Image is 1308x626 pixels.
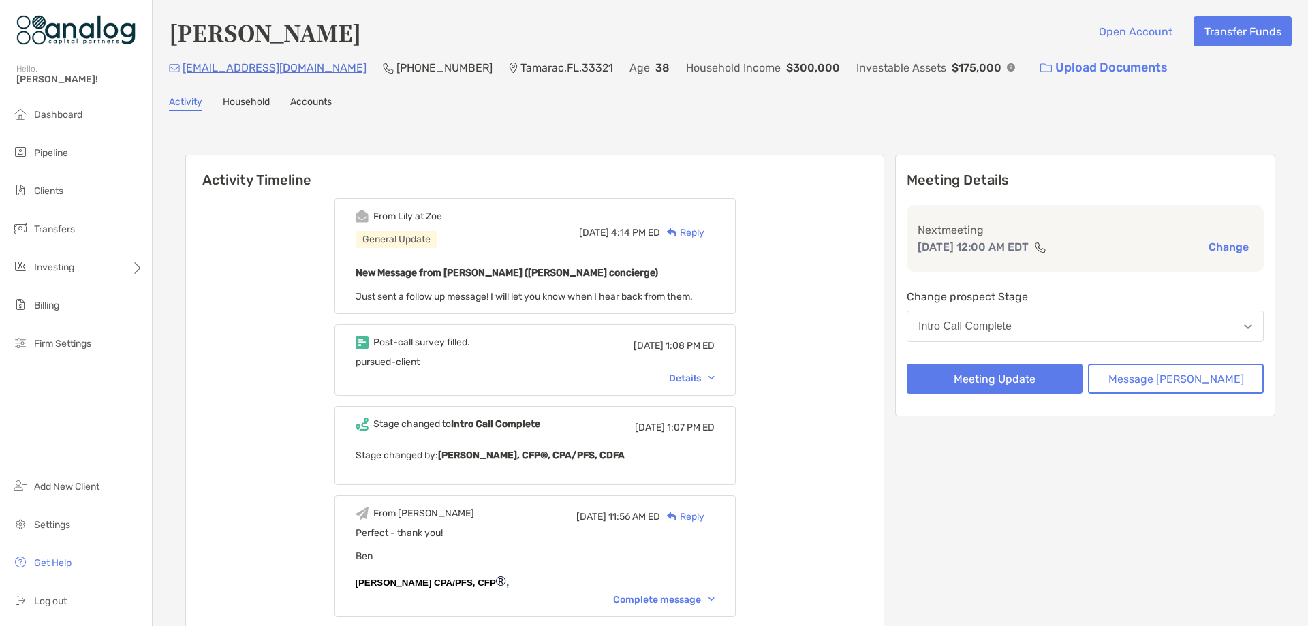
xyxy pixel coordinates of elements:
b: [PERSON_NAME] CPA/PFS, CFP [356,578,496,588]
h4: [PERSON_NAME] [169,16,361,48]
button: Change [1204,240,1253,254]
span: [DATE] [634,340,664,351]
span: Clients [34,185,63,197]
img: Reply icon [667,228,677,237]
a: Activity [169,96,202,111]
span: 1:07 PM ED [667,422,715,433]
p: $175,000 [952,59,1001,76]
span: Get Help [34,557,72,569]
p: Investable Assets [856,59,946,76]
div: General Update [356,231,437,248]
span: Firm Settings [34,338,91,349]
img: Event icon [356,210,369,223]
div: Reply [660,510,704,524]
span: Just sent a follow up message! I will let you know when I hear back from them. [356,291,693,302]
span: Investing [34,262,74,273]
img: Reply icon [667,512,677,521]
div: Reply [660,225,704,240]
p: Age [629,59,650,76]
button: Open Account [1088,16,1183,46]
img: Info Icon [1007,63,1015,72]
b: Intro Call Complete [451,418,540,430]
span: [DATE] [576,511,606,522]
img: pipeline icon [12,144,29,160]
img: add_new_client icon [12,478,29,494]
img: Phone Icon [383,63,394,74]
p: $300,000 [786,59,840,76]
img: Chevron icon [708,376,715,380]
img: clients icon [12,182,29,198]
span: Billing [34,300,59,311]
p: 38 [655,59,670,76]
img: Event icon [356,336,369,349]
img: logout icon [12,592,29,608]
span: 4:14 PM ED [611,227,660,238]
div: Perfect - thank you! [356,527,715,539]
img: dashboard icon [12,106,29,122]
span: Add New Client [34,481,99,492]
div: Post-call survey filled. [373,337,470,348]
div: From Lily at Zoe [373,210,442,222]
span: Log out [34,595,67,607]
p: [DATE] 12:00 AM EDT [918,238,1029,255]
div: Details [669,373,715,384]
span: Settings [34,519,70,531]
span: Pipeline [34,147,68,159]
span: 11:56 AM ED [608,511,660,522]
p: Household Income [686,59,781,76]
img: Open dropdown arrow [1244,324,1252,329]
div: Complete message [613,594,715,606]
b: [PERSON_NAME], CFP®, CPA/PFS, CDFA [438,450,625,461]
p: [EMAIL_ADDRESS][DOMAIN_NAME] [183,59,367,76]
p: Stage changed by: [356,447,715,464]
img: Email Icon [169,64,180,72]
img: Chevron icon [708,597,715,601]
img: button icon [1040,63,1052,73]
b: New Message from [PERSON_NAME] ([PERSON_NAME] concierge) [356,267,658,279]
img: Zoe Logo [16,5,136,54]
span: ®, [496,574,510,589]
a: Household [223,96,270,111]
span: [PERSON_NAME]! [16,74,144,85]
button: Meeting Update [907,364,1083,394]
img: firm-settings icon [12,334,29,351]
img: communication type [1034,242,1046,253]
span: Transfers [34,223,75,235]
button: Intro Call Complete [907,311,1264,342]
p: Next meeting [918,221,1253,238]
p: Tamarac , FL , 33321 [520,59,613,76]
img: Event icon [356,418,369,431]
img: transfers icon [12,220,29,236]
button: Transfer Funds [1194,16,1292,46]
span: Dashboard [34,109,82,121]
img: billing icon [12,296,29,313]
h6: Activity Timeline [186,155,884,188]
img: settings icon [12,516,29,532]
button: Message [PERSON_NAME] [1088,364,1264,394]
p: [PHONE_NUMBER] [396,59,493,76]
span: [DATE] [635,422,665,433]
a: Upload Documents [1031,53,1177,82]
span: [DATE] [579,227,609,238]
div: Ben [356,550,715,562]
a: Accounts [290,96,332,111]
img: Event icon [356,507,369,520]
img: investing icon [12,258,29,275]
span: 1:08 PM ED [666,340,715,351]
div: Intro Call Complete [918,320,1012,332]
img: Location Icon [509,63,518,74]
div: From [PERSON_NAME] [373,507,474,519]
p: Change prospect Stage [907,288,1264,305]
img: get-help icon [12,554,29,570]
p: Meeting Details [907,172,1264,189]
div: Stage changed to [373,418,540,430]
span: pursued-client [356,356,420,368]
